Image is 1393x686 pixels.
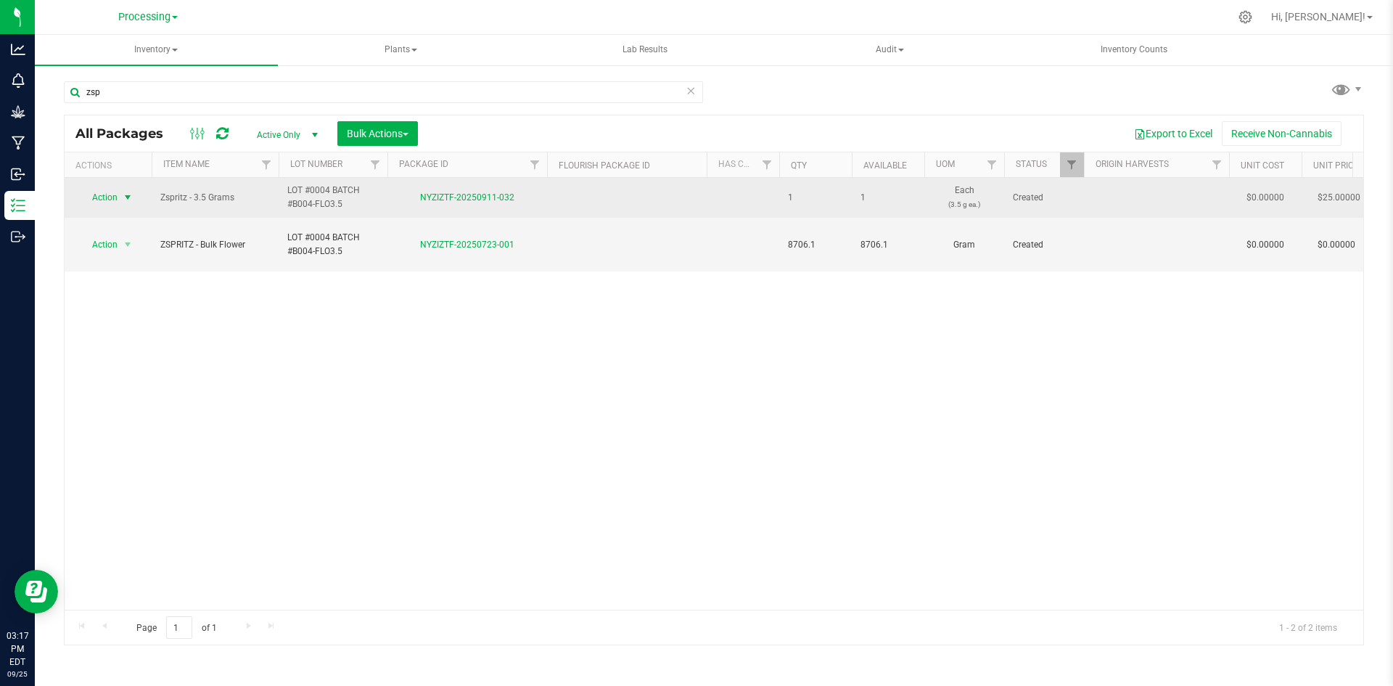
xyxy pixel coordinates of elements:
[280,36,522,65] span: Plants
[11,198,25,213] inline-svg: Inventory
[1267,616,1349,638] span: 1 - 2 of 2 items
[1310,234,1363,256] span: $0.00000
[933,238,995,252] span: Gram
[1313,160,1359,171] a: Unit Price
[755,152,779,177] a: Filter
[524,35,767,65] a: Lab Results
[287,184,379,211] span: LOT #0004 BATCH #B004-FLO3.5
[788,191,843,205] span: 1
[255,152,279,177] a: Filter
[160,238,270,252] span: ZSPRITZ - Bulk Flower
[11,42,25,57] inline-svg: Analytics
[166,616,192,639] input: 1
[7,669,28,679] p: 09/25
[1236,10,1254,24] div: Manage settings
[347,128,408,139] span: Bulk Actions
[788,238,843,252] span: 8706.1
[337,121,418,146] button: Bulk Actions
[1081,44,1187,56] span: Inventory Counts
[1229,218,1302,271] td: $0.00000
[1060,152,1084,177] a: Filter
[279,35,522,65] a: Plants
[936,159,955,169] a: UOM
[933,197,995,211] p: (3.5 g ea.)
[420,240,514,250] a: NYZIZTF-20250723-001
[791,160,807,171] a: Qty
[7,629,28,669] p: 03:17 PM EDT
[11,229,25,244] inline-svg: Outbound
[118,11,170,23] span: Processing
[79,234,118,255] span: Action
[768,35,1011,65] a: Audit
[559,160,650,171] a: Flourish Package ID
[686,81,696,100] span: Clear
[11,136,25,150] inline-svg: Manufacturing
[1125,121,1222,146] button: Export to Excel
[1013,35,1256,65] a: Inventory Counts
[1016,159,1047,169] a: Status
[11,167,25,181] inline-svg: Inbound
[707,152,779,178] th: Has COA
[11,73,25,88] inline-svg: Monitoring
[35,35,278,65] a: Inventory
[1013,238,1075,252] span: Created
[1310,187,1368,208] span: $25.00000
[863,160,907,171] a: Available
[1205,152,1229,177] a: Filter
[75,160,146,171] div: Actions
[860,191,916,205] span: 1
[119,187,137,208] span: select
[287,231,379,258] span: LOT #0004 BATCH #B004-FLO3.5
[363,152,387,177] a: Filter
[933,184,995,211] span: Each
[290,159,342,169] a: Lot Number
[399,159,448,169] a: Package ID
[1229,178,1302,218] td: $0.00000
[163,159,210,169] a: Item Name
[11,105,25,119] inline-svg: Grow
[769,36,1011,65] span: Audit
[15,570,58,613] iframe: Resource center
[420,192,514,203] a: NYZIZTF-20250911-032
[523,152,547,177] a: Filter
[64,81,703,103] input: Search Package ID, Item Name, SKU, Lot or Part Number...
[860,238,916,252] span: 8706.1
[1222,121,1341,146] button: Receive Non-Cannabis
[124,616,229,639] span: Page of 1
[980,152,1004,177] a: Filter
[79,187,118,208] span: Action
[160,191,270,205] span: Zspritz - 3.5 Grams
[1271,11,1365,23] span: Hi, [PERSON_NAME]!
[603,44,687,56] span: Lab Results
[1096,159,1169,169] a: Origin Harvests
[1241,160,1284,171] a: Unit Cost
[75,126,178,142] span: All Packages
[1013,191,1075,205] span: Created
[119,234,137,255] span: select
